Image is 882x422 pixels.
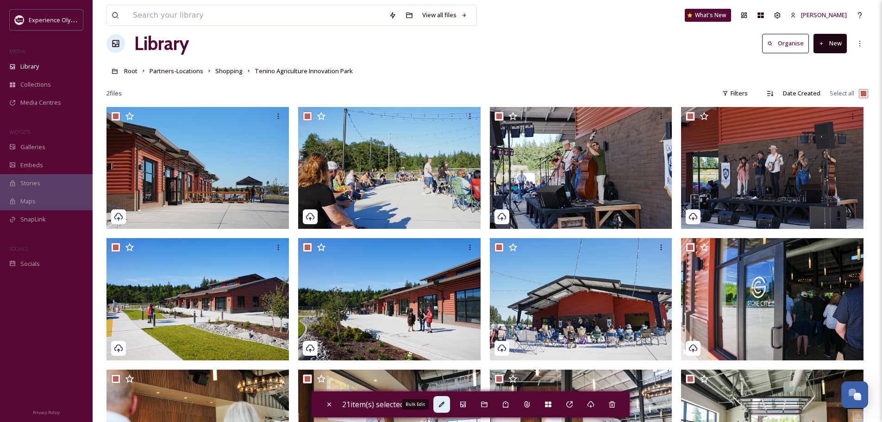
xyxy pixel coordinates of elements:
[33,406,60,417] a: Privacy Policy
[150,65,203,76] a: Partners-Locations
[841,381,868,408] button: Open Chat
[215,67,243,75] span: Shopping
[20,143,45,151] span: Galleries
[33,409,60,416] span: Privacy Policy
[20,98,61,107] span: Media Centres
[490,107,672,229] img: DSC06983.JPG
[402,399,429,409] div: Bulk Edit
[29,15,84,24] span: Experience Olympia
[20,215,46,224] span: SnapLink
[255,67,353,75] span: Tenino Agriculture Innovation Park
[9,245,28,252] span: SOCIALS
[298,238,481,360] img: DSC06982.JPG
[255,65,353,76] a: Tenino Agriculture Innovation Park
[762,34,813,53] a: Organise
[128,5,384,25] input: Search your library
[9,48,25,55] span: MEDIA
[20,259,40,268] span: Socials
[681,107,863,229] img: DSC06985.JPG
[778,84,825,102] div: Date Created
[215,65,243,76] a: Shopping
[20,80,51,89] span: Collections
[20,62,39,71] span: Library
[342,399,406,409] span: 21 item(s) selected.
[20,179,40,188] span: Stories
[490,238,672,360] img: DSC06991.JPG
[298,107,481,229] img: DSC07011.JPG
[718,84,752,102] div: Filters
[20,197,36,206] span: Maps
[762,34,809,53] button: Organise
[124,67,138,75] span: Root
[418,6,472,24] a: View all files
[9,128,31,135] span: WIDGETS
[106,238,289,360] img: DSC06981.JPG
[685,9,731,22] a: What's New
[134,30,189,57] a: Library
[813,34,847,53] button: New
[20,161,43,170] span: Embeds
[150,67,203,75] span: Partners-Locations
[15,15,24,25] img: download.jpeg
[124,65,138,76] a: Root
[106,89,122,98] span: 2 file s
[106,107,289,229] img: DSC07015.JPG
[830,89,854,98] span: Select all
[681,238,863,360] img: ag park grand opening-20.jpg
[786,6,851,24] a: [PERSON_NAME]
[801,11,847,19] span: [PERSON_NAME]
